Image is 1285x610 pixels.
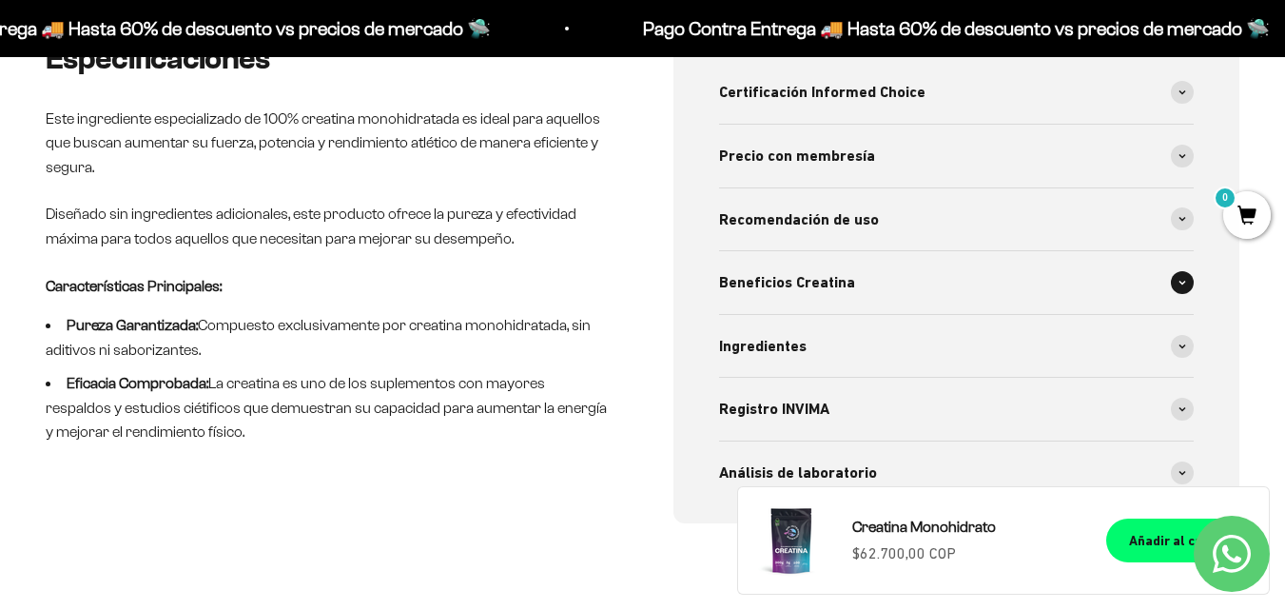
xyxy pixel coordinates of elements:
p: Pago Contra Entrega 🚚 Hasta 60% de descuento vs precios de mercado 🛸 [641,13,1268,44]
mark: 0 [1214,187,1236,209]
h2: Especificaciones [46,42,613,75]
li: La creatina es uno de los suplementos con mayores respaldos y estudios ciétificos que demuestran ... [46,371,613,444]
div: Añadir al carrito [1129,530,1231,551]
summary: Beneficios Creatina [719,251,1195,314]
sale-price: $62.700,00 COP [852,541,956,566]
summary: Recomendación de uso [719,188,1195,251]
li: Compuesto exclusivamente por creatina monohidratada, sin aditivos ni saborizantes. [46,313,613,362]
a: 0 [1223,207,1271,227]
span: Certificación Informed Choice [719,80,925,105]
span: Beneficios Creatina [719,270,855,295]
p: Diseñado sin ingredientes adicionales, este producto ofrece la pureza y efectividad máxima para t... [46,202,613,250]
p: Este ingrediente especializado de 100% creatina monohidratada es ideal para aquellos que buscan a... [46,107,613,180]
img: Creatina Monohidrato [753,502,829,579]
a: Creatina Monohidrato [852,515,1083,540]
strong: Pureza Garantizada: [67,317,198,333]
summary: Registro INVIMA [719,378,1195,441]
span: Ingredientes [719,334,807,359]
span: Análisis de laboratorio [719,461,877,485]
span: Recomendación de uso [719,207,879,232]
strong: Características Principales: [46,278,222,294]
strong: Eficacia Comprobada: [67,375,208,391]
summary: Precio con membresía [719,125,1195,187]
span: Registro INVIMA [719,397,829,422]
summary: Ingredientes [719,315,1195,378]
summary: Certificación Informed Choice [719,61,1195,124]
span: Precio con membresía [719,144,875,168]
button: Añadir al carrito [1106,519,1254,562]
summary: Análisis de laboratorio [719,442,1195,504]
